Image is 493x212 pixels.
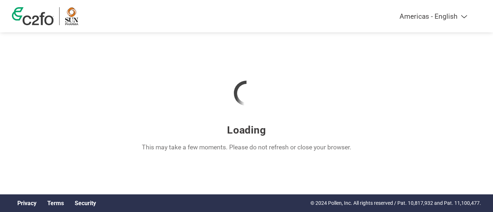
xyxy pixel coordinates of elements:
[17,200,36,207] a: Privacy
[227,124,266,136] h3: Loading
[75,200,96,207] a: Security
[47,200,64,207] a: Terms
[310,199,481,207] p: © 2024 Pollen, Inc. All rights reserved / Pat. 10,817,932 and Pat. 11,100,477.
[65,7,78,25] img: Sun Pharma
[142,143,352,152] p: This may take a few moments. Please do not refresh or close your browser.
[12,7,54,25] img: c2fo logo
